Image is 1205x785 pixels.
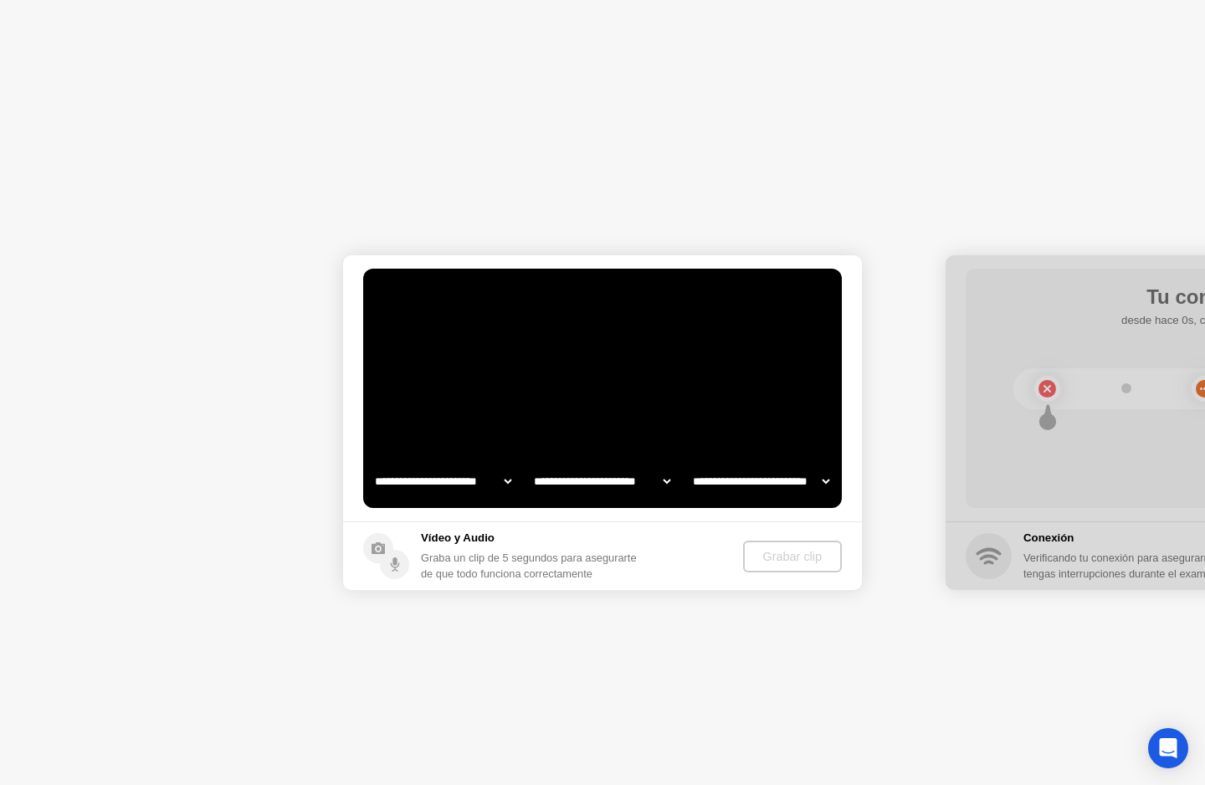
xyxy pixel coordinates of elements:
[690,464,833,498] select: Available microphones
[421,530,644,546] h5: Vídeo y Audio
[372,464,515,498] select: Available cameras
[750,550,835,563] div: Grabar clip
[421,550,644,582] div: Graba un clip de 5 segundos para asegurarte de que todo funciona correctamente
[1148,728,1188,768] div: Open Intercom Messenger
[743,541,842,572] button: Grabar clip
[531,464,674,498] select: Available speakers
